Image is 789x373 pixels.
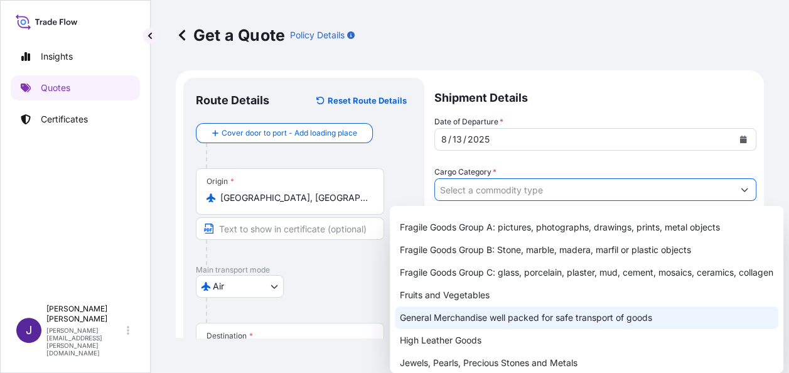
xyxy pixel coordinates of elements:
span: Date of Departure [434,116,503,128]
p: Main transport mode [196,265,412,275]
div: Fragile Goods Group A: pictures, photographs, drawings, prints, metal objects [395,216,778,239]
div: day, [451,132,463,147]
span: Cover door to port - Add loading place [222,127,357,139]
div: / [448,132,451,147]
p: Reset Route Details [328,94,407,107]
div: / [463,132,466,147]
div: month, [440,132,448,147]
input: Text to appear on certificate [196,217,384,240]
label: Cargo Category [434,166,496,178]
p: [PERSON_NAME] [PERSON_NAME] [46,304,124,324]
p: Insights [41,50,73,63]
div: year, [466,132,491,147]
button: Select transport [196,275,284,298]
div: Fragile Goods Group C: glass, porcelain, plaster, mud, cement, mosaics, ceramics, collagen [395,261,778,284]
input: Select a commodity type [435,178,733,201]
p: Certificates [41,113,88,126]
div: Fragile Goods Group B: Stone, marble, madera, marfil or plastic objects [395,239,778,261]
span: J [26,324,32,337]
div: Origin [207,176,234,186]
div: Fruits and Vegetables [395,284,778,306]
button: Show suggestions [733,178,756,201]
input: Origin [220,192,368,204]
div: High Leather Goods [395,329,778,352]
p: Route Details [196,93,269,108]
button: Calendar [733,129,753,149]
p: Shipment Details [434,78,756,116]
p: Get a Quote [176,25,285,45]
span: Air [213,280,224,293]
p: [PERSON_NAME][EMAIL_ADDRESS][PERSON_NAME][DOMAIN_NAME] [46,327,124,357]
div: Destination [207,331,253,341]
div: General Merchandise well packed for safe transport of goods [395,306,778,329]
p: Quotes [41,82,70,94]
p: Policy Details [290,29,345,41]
